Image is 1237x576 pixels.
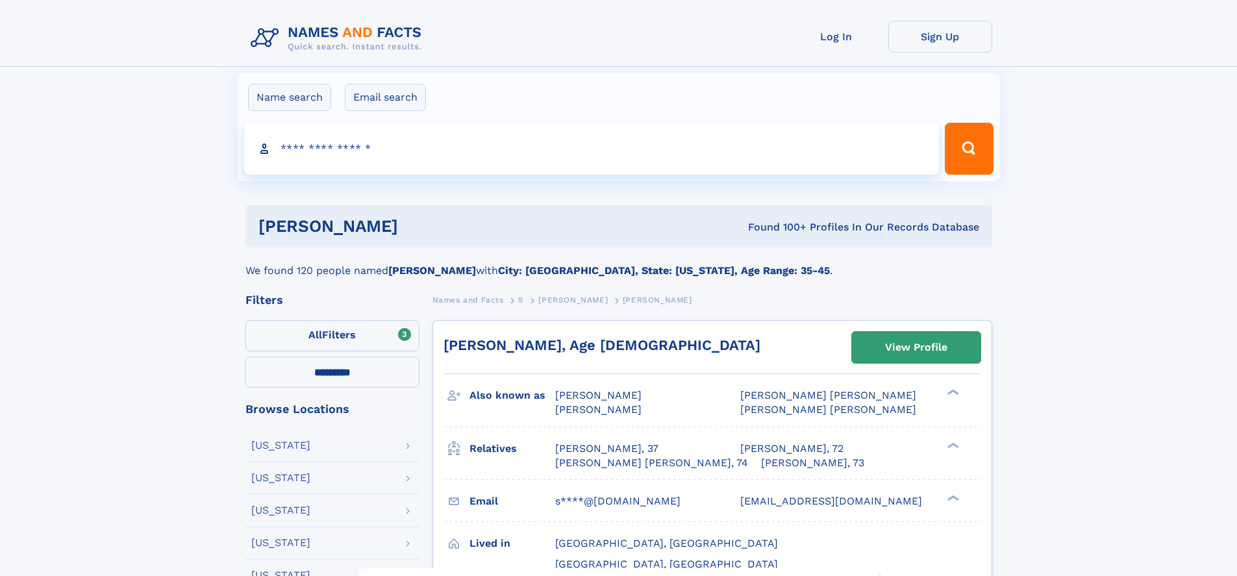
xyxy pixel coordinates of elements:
[945,123,993,175] button: Search Button
[784,21,888,53] a: Log In
[251,440,310,451] div: [US_STATE]
[944,388,960,397] div: ❯
[944,441,960,449] div: ❯
[245,320,419,351] label: Filters
[740,442,843,456] a: [PERSON_NAME], 72
[432,292,504,308] a: Names and Facts
[308,329,322,341] span: All
[555,389,642,401] span: [PERSON_NAME]
[245,294,419,306] div: Filters
[555,558,778,570] span: [GEOGRAPHIC_DATA], [GEOGRAPHIC_DATA]
[623,295,692,305] span: [PERSON_NAME]
[444,337,760,353] a: [PERSON_NAME], Age [DEMOGRAPHIC_DATA]
[251,505,310,516] div: [US_STATE]
[573,220,979,234] div: Found 100+ Profiles In Our Records Database
[761,456,864,470] a: [PERSON_NAME], 73
[518,292,524,308] a: S
[740,495,922,507] span: [EMAIL_ADDRESS][DOMAIN_NAME]
[251,473,310,483] div: [US_STATE]
[388,264,476,277] b: [PERSON_NAME]
[251,538,310,548] div: [US_STATE]
[258,218,573,234] h1: [PERSON_NAME]
[469,532,555,555] h3: Lived in
[244,123,940,175] input: search input
[852,332,981,363] a: View Profile
[555,403,642,416] span: [PERSON_NAME]
[469,438,555,460] h3: Relatives
[345,84,426,111] label: Email search
[740,389,916,401] span: [PERSON_NAME] [PERSON_NAME]
[740,403,916,416] span: [PERSON_NAME] [PERSON_NAME]
[245,403,419,415] div: Browse Locations
[555,456,748,470] a: [PERSON_NAME] [PERSON_NAME], 74
[518,295,524,305] span: S
[555,537,778,549] span: [GEOGRAPHIC_DATA], [GEOGRAPHIC_DATA]
[538,295,608,305] span: [PERSON_NAME]
[885,332,947,362] div: View Profile
[498,264,830,277] b: City: [GEOGRAPHIC_DATA], State: [US_STATE], Age Range: 35-45
[469,384,555,407] h3: Also known as
[469,490,555,512] h3: Email
[944,494,960,502] div: ❯
[555,442,658,456] a: [PERSON_NAME], 37
[245,21,432,56] img: Logo Names and Facts
[538,292,608,308] a: [PERSON_NAME]
[888,21,992,53] a: Sign Up
[248,84,331,111] label: Name search
[245,247,992,279] div: We found 120 people named with .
